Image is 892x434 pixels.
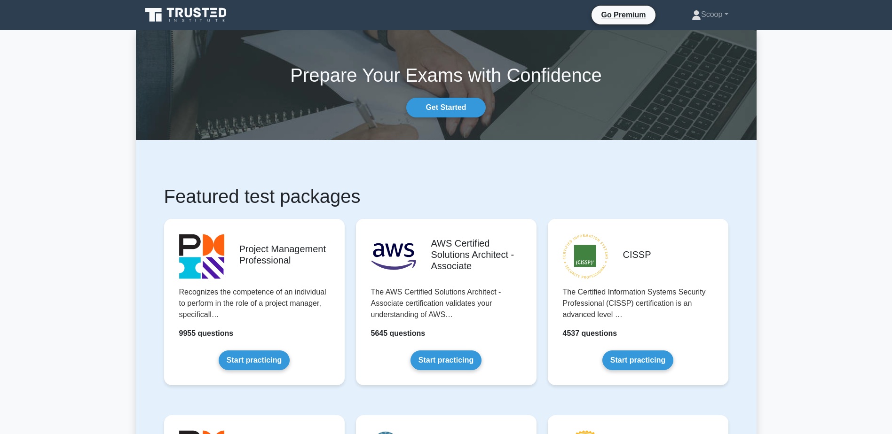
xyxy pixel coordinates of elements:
[164,185,728,208] h1: Featured test packages
[219,350,290,370] a: Start practicing
[410,350,482,370] a: Start practicing
[406,98,485,117] a: Get Started
[595,9,651,21] a: Go Premium
[669,5,750,24] a: Scoop
[602,350,673,370] a: Start practicing
[136,64,757,86] h1: Prepare Your Exams with Confidence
